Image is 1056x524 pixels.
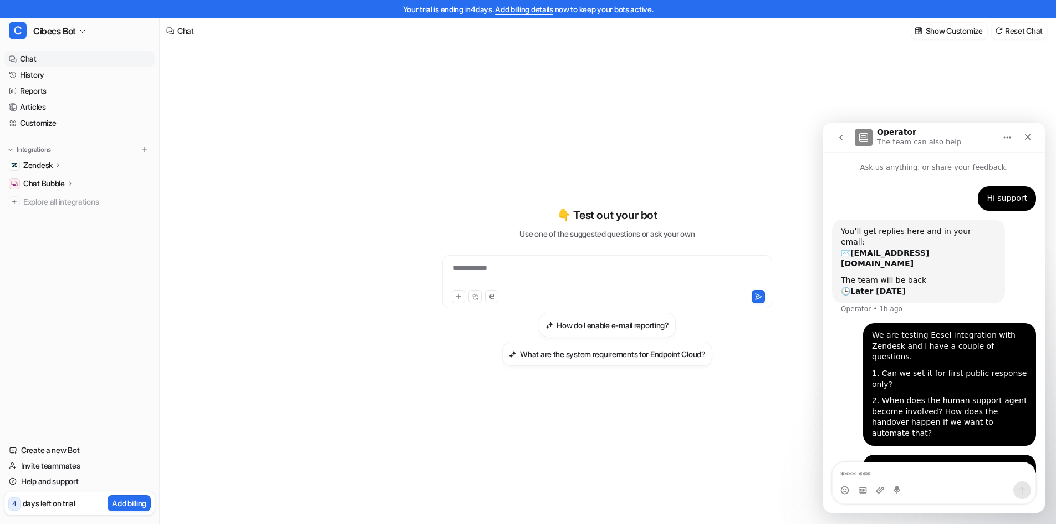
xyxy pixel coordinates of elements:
[12,499,17,509] p: 4
[4,458,155,474] a: Invite teammates
[4,115,155,131] a: Customize
[915,27,922,35] img: customize
[23,160,53,171] p: Zendesk
[4,442,155,458] a: Create a new Bot
[539,313,676,337] button: How do I enable e-mail reporting?How do I enable e-mail reporting?
[557,207,657,223] p: 👇 Test out your bot
[33,23,76,39] span: Cibecs Bot
[995,27,1003,35] img: reset
[4,194,155,210] a: Explore all integrations
[519,228,695,240] p: Use one of the suggested questions or ask your own
[557,319,669,331] h3: How do I enable e-mail reporting?
[23,193,150,211] span: Explore all integrations
[992,23,1047,39] button: Reset Chat
[4,474,155,489] a: Help and support
[502,342,712,366] button: What are the system requirements for Endpoint Cloud?What are the system requirements for Endpoint...
[23,497,75,509] p: days left on trial
[509,350,517,358] img: What are the system requirements for Endpoint Cloud?
[17,145,51,154] p: Integrations
[520,348,705,360] h3: What are the system requirements for Endpoint Cloud?
[911,23,987,39] button: Show Customize
[4,67,155,83] a: History
[4,144,54,155] button: Integrations
[4,83,155,99] a: Reports
[7,146,14,154] img: expand menu
[108,495,151,511] button: Add billing
[4,51,155,67] a: Chat
[823,123,1045,513] iframe: Intercom live chat
[112,497,146,509] p: Add billing
[4,99,155,115] a: Articles
[11,180,18,187] img: Chat Bubble
[9,196,20,207] img: explore all integrations
[141,146,149,154] img: menu_add.svg
[11,162,18,169] img: Zendesk
[926,25,983,37] p: Show Customize
[177,25,194,37] div: Chat
[495,4,553,14] a: Add billing details
[545,321,553,329] img: How do I enable e-mail reporting?
[23,178,65,189] p: Chat Bubble
[9,22,27,39] span: C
